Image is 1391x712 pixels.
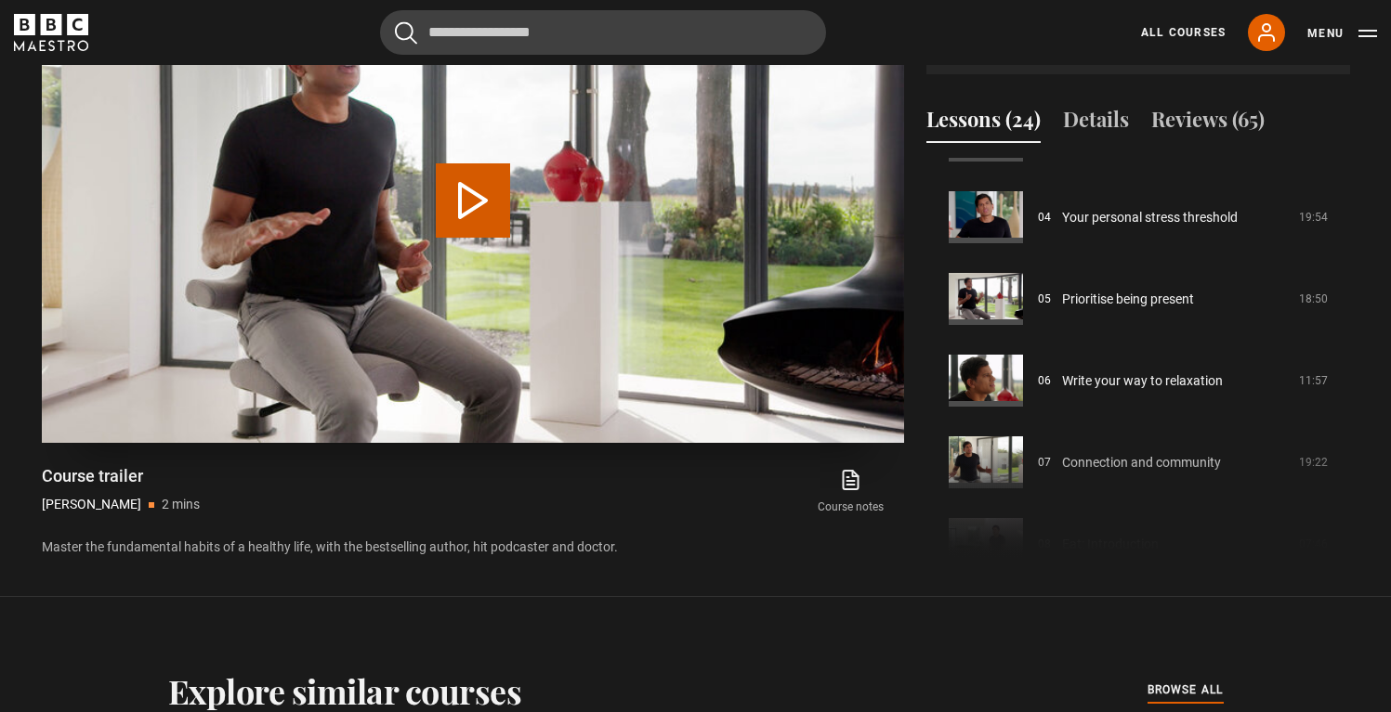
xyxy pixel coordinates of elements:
[1307,24,1377,43] button: Toggle navigation
[926,104,1041,143] button: Lessons (24)
[168,671,522,710] h2: Explore similar courses
[395,21,417,45] button: Submit the search query
[1148,680,1224,701] a: browse all
[1063,104,1129,143] button: Details
[380,10,826,55] input: Search
[1062,371,1223,391] a: Write your way to relaxation
[42,537,904,557] p: Master the fundamental habits of a healthy life, with the bestselling author, hit podcaster and d...
[162,495,200,514] p: 2 mins
[1151,104,1265,143] button: Reviews (65)
[1141,24,1226,41] a: All Courses
[436,163,510,238] button: Play Video
[797,465,903,519] a: Course notes
[42,465,200,487] h1: Course trailer
[1062,208,1238,227] a: Your personal stress threshold
[1148,680,1224,699] span: browse all
[14,14,88,51] svg: BBC Maestro
[1062,290,1194,309] a: Prioritise being present
[42,495,141,514] p: [PERSON_NAME]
